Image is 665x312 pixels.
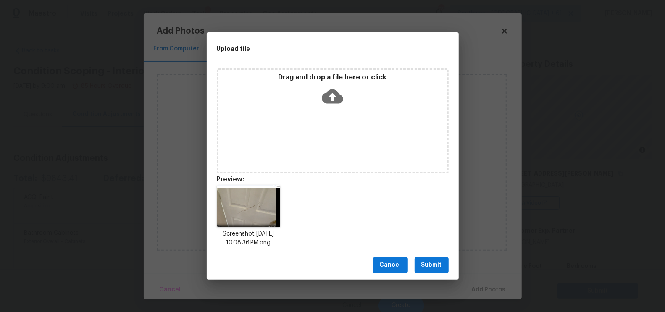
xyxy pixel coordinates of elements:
[217,230,281,247] p: Screenshot [DATE] 10.08.36 PM.png
[380,260,401,270] span: Cancel
[373,257,408,273] button: Cancel
[421,260,442,270] span: Submit
[218,73,447,82] p: Drag and drop a file here or click
[217,44,411,53] h2: Upload file
[217,185,281,227] img: h9JCFIQVN83rwAAAABJRU5ErkJggg==
[415,257,449,273] button: Submit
